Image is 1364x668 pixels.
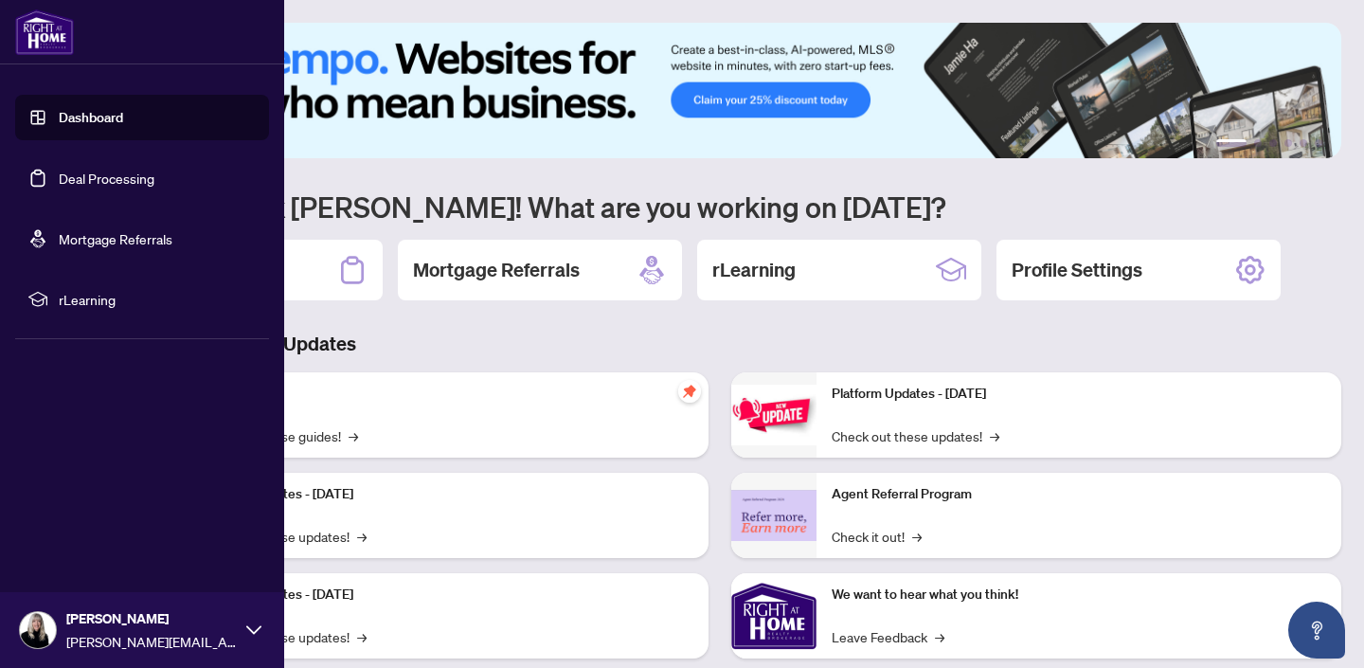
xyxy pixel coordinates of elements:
img: Platform Updates - June 23, 2025 [731,385,817,444]
h2: Profile Settings [1012,257,1142,283]
a: Mortgage Referrals [59,230,172,247]
img: Agent Referral Program [731,490,817,542]
p: Agent Referral Program [832,484,1326,505]
span: → [935,626,944,647]
a: Check out these updates!→ [832,425,999,446]
button: 6 [1315,139,1322,147]
span: [PERSON_NAME] [66,608,237,629]
span: pushpin [678,380,701,403]
span: → [912,526,922,547]
h2: Mortgage Referrals [413,257,580,283]
span: → [349,425,358,446]
p: We want to hear what you think! [832,585,1326,605]
span: → [357,526,367,547]
img: logo [15,9,74,55]
button: 1 [1216,139,1247,147]
img: We want to hear what you think! [731,573,817,659]
h3: Brokerage & Industry Updates [99,331,1341,357]
p: Platform Updates - [DATE] [832,384,1326,405]
span: rLearning [59,289,256,310]
a: Dashboard [59,109,123,126]
span: → [357,626,367,647]
button: 4 [1284,139,1292,147]
button: 5 [1300,139,1307,147]
h1: Welcome back [PERSON_NAME]! What are you working on [DATE]? [99,189,1341,225]
a: Check it out!→ [832,526,922,547]
span: [PERSON_NAME][EMAIL_ADDRESS][DOMAIN_NAME] [66,631,237,652]
button: 2 [1254,139,1262,147]
p: Self-Help [199,384,693,405]
img: Slide 0 [99,23,1341,158]
a: Deal Processing [59,170,154,187]
p: Platform Updates - [DATE] [199,484,693,505]
button: 3 [1269,139,1277,147]
h2: rLearning [712,257,796,283]
a: Leave Feedback→ [832,626,944,647]
p: Platform Updates - [DATE] [199,585,693,605]
span: → [990,425,999,446]
img: Profile Icon [20,612,56,648]
button: Open asap [1288,602,1345,659]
